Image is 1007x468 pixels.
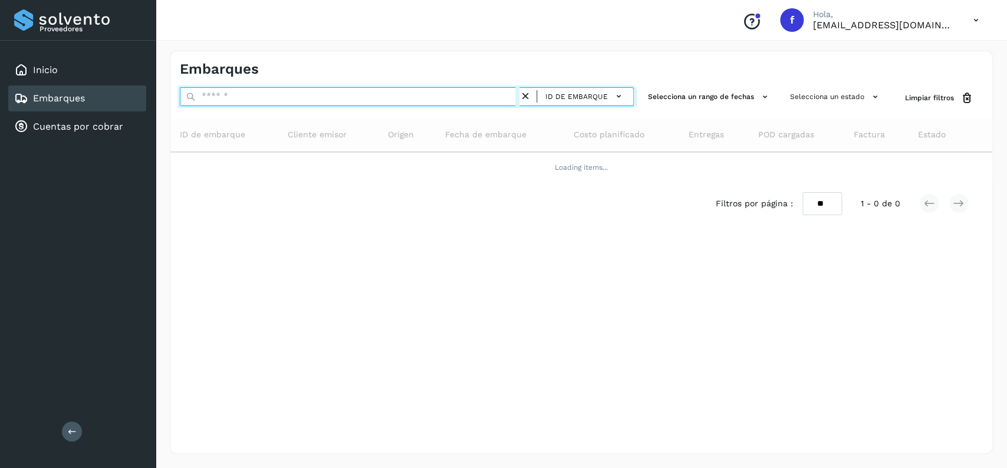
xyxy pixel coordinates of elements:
span: Filtros por página : [716,197,793,210]
p: Proveedores [40,25,141,33]
span: Limpiar filtros [905,93,954,103]
span: Origen [387,128,413,141]
span: Estado [918,128,946,141]
button: Selecciona un rango de fechas [643,87,776,107]
span: 1 - 0 de 0 [861,197,900,210]
p: Hola, [813,9,955,19]
button: ID de embarque [542,88,628,105]
button: Limpiar filtros [896,87,983,109]
h4: Embarques [180,61,259,78]
span: Entregas [688,128,723,141]
div: Embarques [8,85,146,111]
button: Selecciona un estado [785,87,886,107]
td: Loading items... [170,152,992,183]
div: Cuentas por cobrar [8,114,146,140]
p: facturacion@expresssanjavier.com [813,19,955,31]
span: ID de embarque [545,91,608,102]
a: Cuentas por cobrar [33,121,123,132]
span: ID de embarque [180,128,245,141]
span: Fecha de embarque [445,128,526,141]
span: Factura [854,128,885,141]
div: Inicio [8,57,146,83]
a: Embarques [33,93,85,104]
span: POD cargadas [758,128,814,141]
a: Inicio [33,64,58,75]
span: Cliente emisor [288,128,347,141]
span: Costo planificado [574,128,644,141]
